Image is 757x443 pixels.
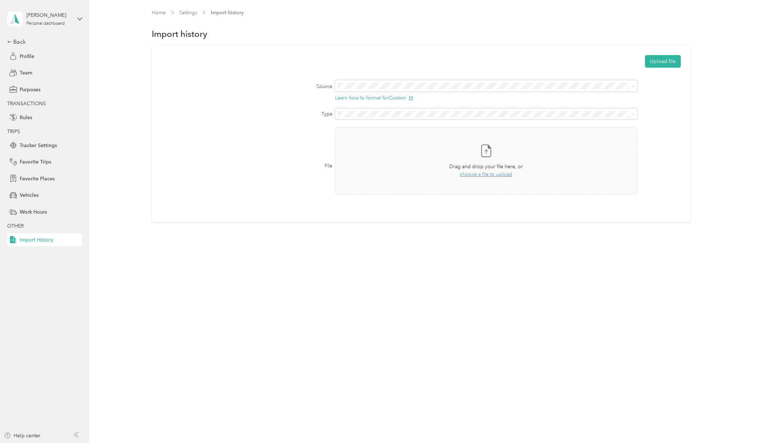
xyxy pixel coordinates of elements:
span: Profile [20,53,34,60]
span: Team [20,69,32,77]
div: Back [7,38,79,46]
button: Help center [4,432,40,439]
span: TRANSACTIONS [7,101,46,107]
span: OTHER [7,223,24,229]
div: [PERSON_NAME] [26,11,71,19]
span: Favorite Trips [20,158,51,166]
i: Custom [389,95,406,101]
span: Drag and drop your file here, orchoose a file to upload [335,127,637,194]
label: File [162,162,332,170]
a: Home [152,10,166,16]
span: TRIPS [7,128,20,135]
button: Upload file [645,55,681,68]
span: Drag and drop your file here, or [449,164,523,170]
h1: Import history [152,30,207,38]
label: Type [162,110,332,118]
label: Source [162,83,332,90]
button: Learn how to format forCustom [335,95,413,101]
span: Favorite Places [20,175,55,182]
span: Work Hours [20,208,47,216]
span: Import History [20,236,53,244]
span: Purposes [20,86,40,93]
span: Vehicles [20,191,39,199]
a: Settings [179,10,197,16]
span: choose a file to upload [460,171,512,177]
div: Personal dashboard [26,21,65,26]
iframe: Everlance-gr Chat Button Frame [717,403,757,443]
span: Rules [20,114,32,121]
span: Tracker Settings [20,142,57,149]
span: Import history [211,9,244,16]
